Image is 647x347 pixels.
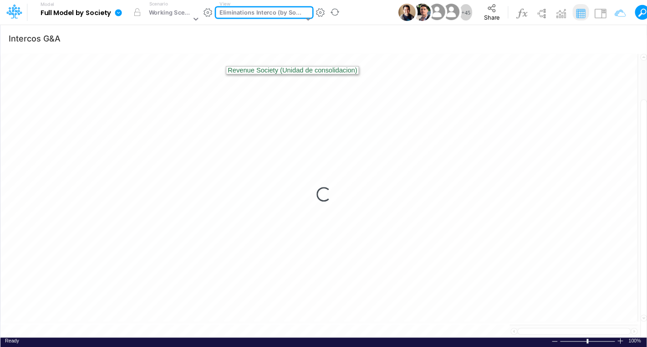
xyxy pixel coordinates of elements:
div: Zoom level [628,337,642,344]
div: Zoom In [616,337,624,344]
button: Share [476,1,507,24]
span: Ready [5,338,19,343]
label: Model [41,2,54,7]
div: Zoom Out [551,338,558,345]
div: Zoom [586,339,588,343]
div: Eliminations Interco (by Society) [219,8,303,19]
div: Zoom [560,337,616,344]
input: Type a title here [8,29,448,47]
span: 100% [628,337,642,344]
div: Working Scenario [149,8,191,19]
label: Scenario [149,0,168,7]
span: + 45 [461,10,470,16]
img: User Image Icon [413,4,431,21]
img: User Image Icon [427,2,447,22]
label: View [219,0,230,7]
b: Full Model by Society [41,9,111,17]
img: User Image Icon [441,2,461,22]
span: Share [484,14,499,21]
div: In Ready mode [5,337,19,344]
img: User Image Icon [398,4,416,21]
